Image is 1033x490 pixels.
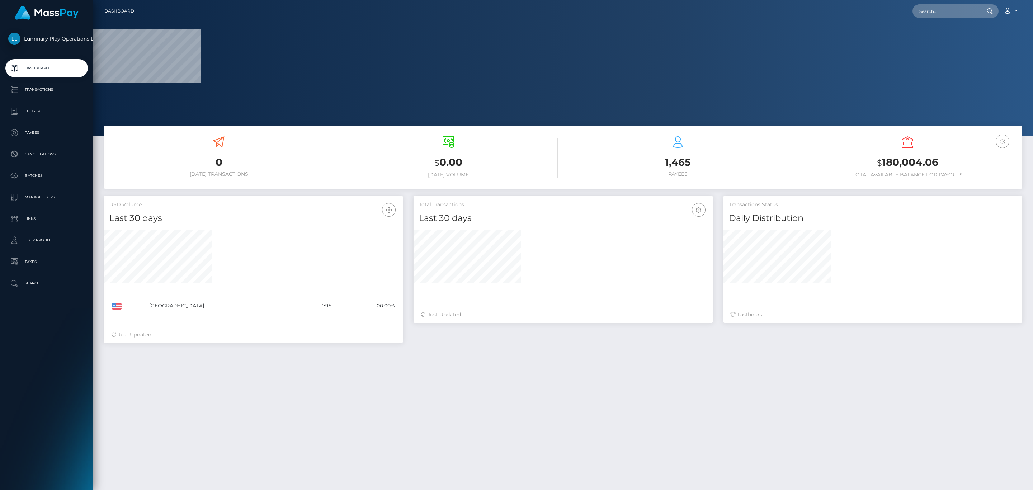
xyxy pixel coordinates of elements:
a: Manage Users [5,188,88,206]
p: Cancellations [8,149,85,160]
a: Cancellations [5,145,88,163]
h6: Total Available Balance for Payouts [798,172,1017,178]
a: Taxes [5,253,88,271]
p: Ledger [8,106,85,117]
img: MassPay Logo [15,6,79,20]
h3: 180,004.06 [798,155,1017,170]
span: Luminary Play Operations Limited [5,36,88,42]
a: Ledger [5,102,88,120]
h5: Transactions Status [729,201,1017,208]
a: Batches [5,167,88,185]
small: $ [434,158,439,168]
div: Just Updated [111,331,396,339]
div: Just Updated [421,311,705,319]
h6: [DATE] Volume [339,172,558,178]
h3: 0.00 [339,155,558,170]
h3: 0 [109,155,328,169]
p: Payees [8,127,85,138]
a: Links [5,210,88,228]
td: 795 [298,298,334,314]
div: Last hours [731,311,1015,319]
h5: USD Volume [109,201,397,208]
h3: 1,465 [569,155,787,169]
a: Search [5,274,88,292]
p: Dashboard [8,63,85,74]
td: [GEOGRAPHIC_DATA] [147,298,298,314]
a: Payees [5,124,88,142]
a: Dashboard [104,4,134,19]
small: $ [877,158,882,168]
h4: Last 30 days [109,212,397,225]
p: Taxes [8,256,85,267]
h6: [DATE] Transactions [109,171,328,177]
td: 100.00% [334,298,397,314]
a: Dashboard [5,59,88,77]
h4: Last 30 days [419,212,707,225]
a: Transactions [5,81,88,99]
h5: Total Transactions [419,201,707,208]
p: Batches [8,170,85,181]
img: US.png [112,303,122,310]
p: Search [8,278,85,289]
h4: Daily Distribution [729,212,1017,225]
a: User Profile [5,231,88,249]
input: Search... [912,4,980,18]
h6: Payees [569,171,787,177]
p: Transactions [8,84,85,95]
p: Links [8,213,85,224]
img: Luminary Play Operations Limited [8,33,20,45]
p: User Profile [8,235,85,246]
p: Manage Users [8,192,85,203]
